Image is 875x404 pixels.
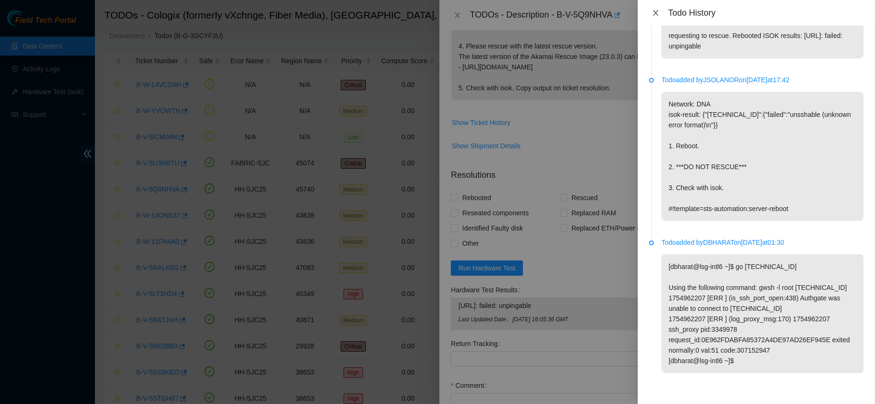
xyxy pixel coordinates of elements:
[661,92,864,221] p: Network: DNA isok-result: {"[TECHNICAL_ID]":{"failed":"unsshable (unknown error format)\n"}} 1. R...
[649,9,662,18] button: Close
[652,9,660,17] span: close
[668,8,864,18] div: Todo History
[661,75,864,85] p: Todo added by JSOLANOR on [DATE] at 17:42
[661,237,864,248] p: Todo added by DBHARAT on [DATE] at 01:30
[661,254,864,373] p: [dbharat@lsg-intl6 ~]$ go [TECHNICAL_ID] Using the following command: gwsh -l root [TECHNICAL_ID]...
[661,23,864,58] p: requesting to rescue. Rebooted ISOK results: [URL]: failed: unpingable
